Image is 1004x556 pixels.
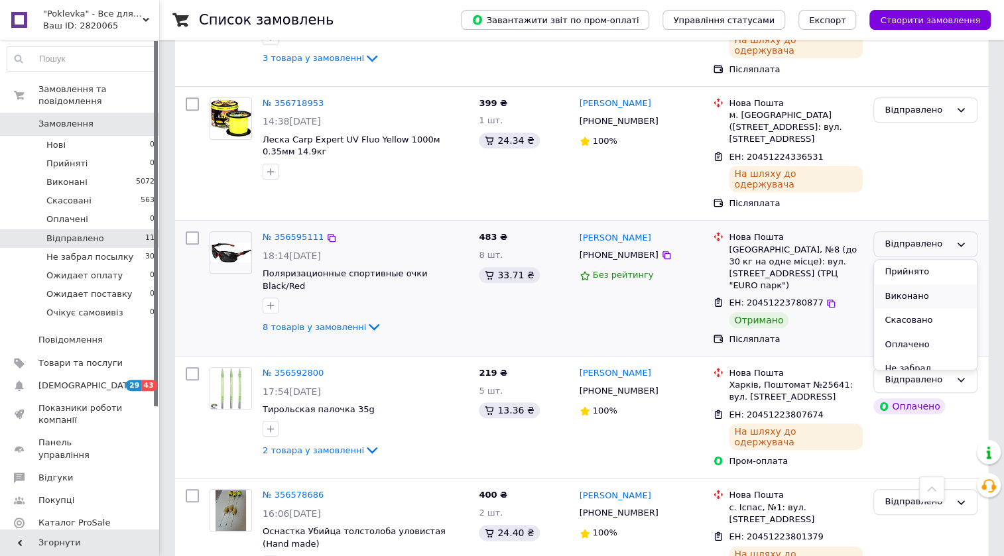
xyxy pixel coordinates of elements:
div: м. [GEOGRAPHIC_DATA] ([STREET_ADDRESS]: вул. [STREET_ADDRESS] [729,109,863,146]
div: Нова Пошта [729,97,863,109]
span: 18:14[DATE] [263,250,321,261]
a: № 356592800 [263,368,324,378]
a: [PERSON_NAME] [580,367,651,380]
span: 2 товара у замовленні [263,445,364,455]
div: Відправлено [885,495,950,509]
a: 8 товарів у замовленні [263,321,382,331]
div: Відправлено [885,373,950,387]
button: Завантажити звіт по пром-оплаті [461,10,649,30]
span: 0 [150,270,155,282]
span: Каталог ProSale [38,517,110,529]
div: Нова Пошта [729,231,863,243]
div: Ваш ID: 2820065 [43,20,159,32]
a: [PERSON_NAME] [580,97,651,110]
span: Ожидает оплату [46,270,123,282]
a: № 356595111 [263,232,324,242]
span: 17:54[DATE] [263,386,321,397]
a: Створити замовлення [856,15,991,25]
div: Післяплата [729,64,863,76]
div: Отримано [729,312,788,328]
span: Скасовані [46,195,92,207]
span: 0 [150,213,155,225]
span: 30 [145,251,155,263]
div: 24.34 ₴ [479,133,539,148]
span: Відгуки [38,472,73,484]
a: Фото товару [210,489,252,531]
input: Пошук [7,47,155,71]
span: ЕН: 20451223780877 [729,298,823,307]
span: Без рейтингу [593,270,654,280]
a: Фото товару [210,97,252,140]
span: Показники роботи компанії [38,402,123,426]
span: Не забрал посылку [46,251,133,263]
div: [PHONE_NUMBER] [577,247,661,264]
div: Післяплата [729,197,863,209]
span: Повідомлення [38,334,103,346]
div: На шляху до одержувача [729,32,863,58]
span: 100% [593,136,617,146]
span: 0 [150,307,155,319]
span: Експорт [809,15,846,25]
a: Поляризационные спортивные очки Black/Red [263,268,427,291]
span: 399 ₴ [479,98,507,108]
span: Оплачені [46,213,88,225]
div: 33.71 ₴ [479,267,539,283]
span: 8 шт. [479,250,503,260]
span: 16:06[DATE] [263,508,321,519]
li: Виконано [874,284,977,309]
span: ЕН: 20451223807674 [729,410,823,419]
span: Завантажити звіт по пром-оплаті [471,14,639,26]
span: 219 ₴ [479,368,507,378]
span: 1 шт. [479,115,503,125]
span: Нові [46,139,66,151]
a: [PERSON_NAME] [580,490,651,502]
span: Замовлення та повідомлення [38,83,159,107]
span: 400 ₴ [479,490,507,500]
div: Харків, Поштомат №25641: вул. [STREET_ADDRESS] [729,379,863,403]
img: Фото товару [216,490,247,531]
span: Прийняті [46,158,88,170]
span: 100% [593,528,617,537]
span: 11 [145,233,155,245]
button: Створити замовлення [869,10,991,30]
img: Фото товару [210,98,251,139]
span: 483 ₴ [479,232,507,242]
span: Замовлення [38,118,94,130]
img: Фото товару [210,368,251,409]
li: Оплачено [874,333,977,357]
a: Фото товару [210,367,252,410]
h1: Список замовлень [199,12,334,28]
span: 3 товара у замовленні [263,53,364,63]
li: Скасовано [874,308,977,333]
div: Пром-оплата [729,455,863,467]
span: 0 [150,288,155,300]
span: Управління статусами [673,15,775,25]
div: На шляху до одержувача [729,423,863,450]
a: Тирольская палочка 35g [263,404,375,414]
a: Фото товару [210,231,252,274]
div: Нова Пошта [729,367,863,379]
div: [PHONE_NUMBER] [577,382,661,400]
span: Товари та послуги [38,357,123,369]
span: "Poklevka" - Все для Риболовлі! [43,8,143,20]
span: ЕН: 20451224336531 [729,152,823,162]
a: Оснастка Убийца толстолоба уловистая (Hand made) [263,526,446,549]
button: Управління статусами [662,10,785,30]
span: Покупці [38,494,74,506]
a: Леска Carp Expert UV Fluo Yellow 1000м 0.35мм 14.9кг [263,135,440,157]
span: Виконані [46,176,88,188]
a: № 356578686 [263,490,324,500]
div: [GEOGRAPHIC_DATA], №8 (до 30 кг на одне місце): вул. [STREET_ADDRESS] (ТРЦ "EURO парк") [729,244,863,292]
span: Ожидает поставку [46,288,132,300]
span: 100% [593,406,617,416]
div: Відправлено [885,237,950,251]
span: 0 [150,139,155,151]
a: № 356718953 [263,98,324,108]
span: 8 товарів у замовленні [263,321,366,331]
button: Експорт [798,10,857,30]
span: 43 [141,380,157,391]
img: Фото товару [210,243,251,262]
